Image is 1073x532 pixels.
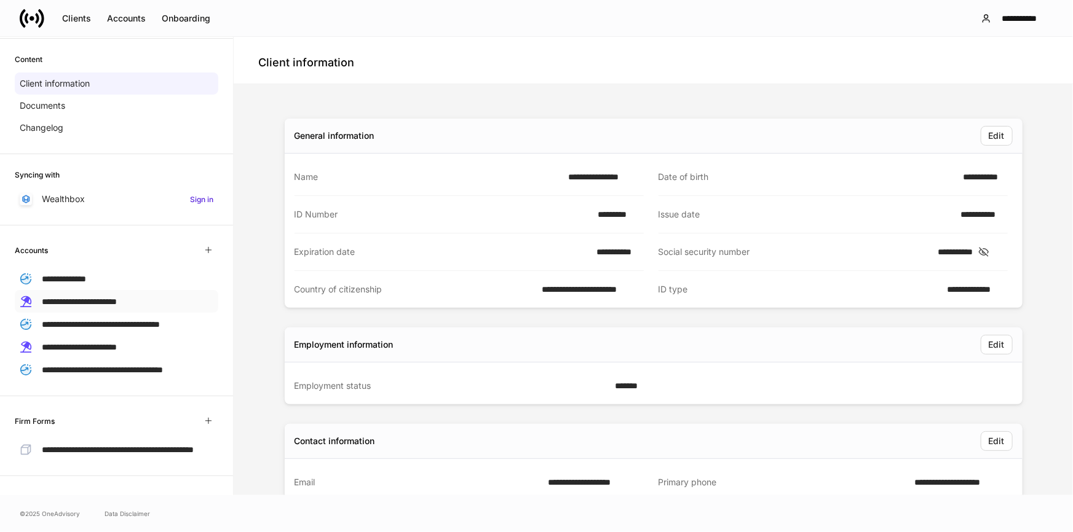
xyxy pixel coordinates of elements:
[15,53,42,65] h6: Content
[659,476,908,489] div: Primary phone
[15,169,60,181] h6: Syncing with
[659,171,956,183] div: Date of birth
[190,194,213,205] h6: Sign in
[295,380,608,392] div: Employment status
[981,335,1013,354] button: Edit
[20,122,63,134] p: Changelog
[105,509,150,518] a: Data Disclaimer
[295,476,541,488] div: Email
[659,283,940,295] div: ID type
[20,100,65,112] p: Documents
[15,244,48,256] h6: Accounts
[107,12,146,25] div: Accounts
[15,495,184,507] h6: [PERSON_NAME] & [PERSON_NAME] Household
[54,9,99,28] button: Clients
[295,338,394,351] div: Employment information
[20,77,90,90] p: Client information
[20,509,80,518] span: © 2025 OneAdvisory
[62,12,91,25] div: Clients
[295,283,535,295] div: Country of citizenship
[981,126,1013,146] button: Edit
[15,188,218,210] a: WealthboxSign in
[42,193,85,205] p: Wealthbox
[295,246,590,258] div: Expiration date
[989,435,1005,447] div: Edit
[15,415,55,427] h6: Firm Forms
[295,130,374,142] div: General information
[659,246,931,258] div: Social security number
[15,95,218,117] a: Documents
[258,55,354,70] h4: Client information
[15,117,218,139] a: Changelog
[295,208,591,221] div: ID Number
[15,72,218,95] a: Client information
[659,208,954,221] div: Issue date
[989,130,1005,142] div: Edit
[295,171,561,183] div: Name
[99,9,154,28] button: Accounts
[154,9,218,28] button: Onboarding
[162,12,210,25] div: Onboarding
[981,431,1013,451] button: Edit
[989,338,1005,351] div: Edit
[295,435,375,447] div: Contact information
